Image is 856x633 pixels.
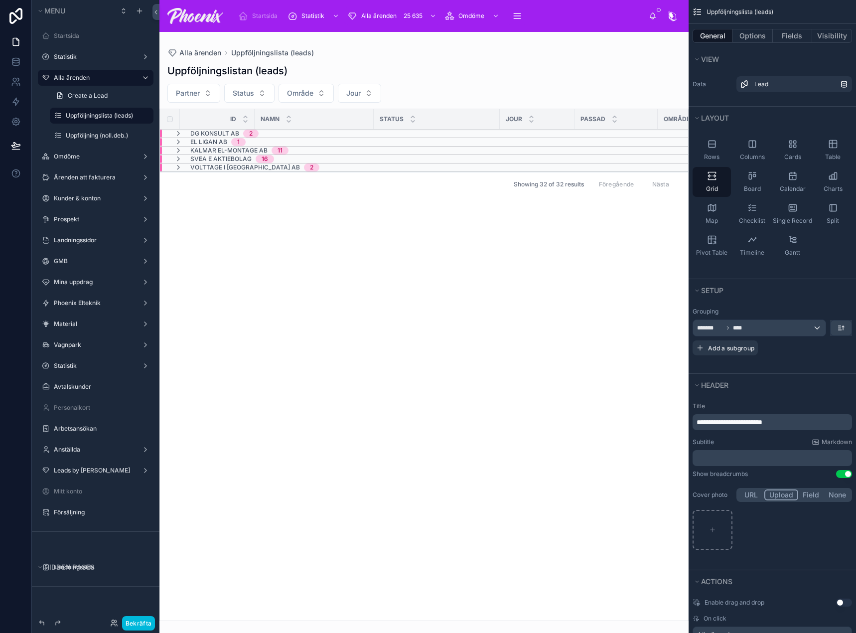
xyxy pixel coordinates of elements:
[54,194,134,202] a: Kunder & konton
[54,467,134,475] a: Leads by [PERSON_NAME]
[825,153,841,161] span: Table
[701,114,729,122] span: Layout
[693,284,846,298] button: Setup
[704,615,726,623] span: On click
[580,115,605,123] span: passad
[773,231,812,261] button: Gantt
[693,438,714,446] label: Subtitle
[733,29,773,43] button: Options
[701,286,723,295] span: Setup
[733,199,771,229] button: Checklist
[54,404,147,412] a: Personalkort
[693,308,718,316] label: Grouping
[285,7,344,25] a: Statistik
[261,115,280,123] span: NAMN
[54,173,134,181] label: Ärenden att fakturera
[780,185,806,193] span: Calendar
[706,217,718,225] span: Map
[701,381,728,389] span: Header
[733,135,771,165] button: Columns
[441,7,504,25] a: Omdöme
[693,470,748,478] div: Show breadcrumbs
[54,53,134,61] label: Statistik
[54,278,134,286] label: Mina uppdrag
[704,153,719,161] span: Rows
[262,155,268,163] div: 16
[54,446,134,454] label: Anställda
[190,147,268,155] span: Kalmar El-Montage AB
[54,32,147,40] label: Startsida
[693,491,732,499] label: Cover photo
[66,132,147,140] label: Uppföljning (noll.deb.)
[54,341,134,349] a: Vagnpark
[773,167,812,197] button: Calendar
[696,249,727,257] span: Pivot Table
[344,7,441,25] a: Alla ärenden25 635
[36,4,114,18] button: Menu
[54,257,134,265] label: GMB
[190,163,300,171] span: Volttage i [GEOGRAPHIC_DATA] AB
[167,8,223,24] img: App logo
[736,76,852,92] a: Lead
[693,450,852,466] div: scrollable content
[784,153,801,161] span: Cards
[54,383,147,391] a: Avtalskunder
[744,185,761,193] span: Board
[190,155,252,163] span: Svea E Aktiebolag
[401,10,426,22] div: 25 635
[693,135,731,165] button: Rows
[54,215,134,223] label: Prospekt
[814,167,852,197] button: Charts
[278,147,283,155] div: 11
[693,80,732,88] label: Data
[701,577,732,586] span: Actions
[707,8,773,16] span: Uppföljningslista (leads)
[506,115,522,123] span: JOUR
[249,130,253,138] div: 2
[738,489,764,500] button: URL
[380,115,404,123] span: Status
[54,563,147,571] label: Landningssida
[514,180,584,188] span: Showing 32 of 32 results
[740,249,764,257] span: Timeline
[301,12,324,20] span: Statistik
[237,138,240,146] div: 1
[785,249,800,257] span: Gantt
[693,340,758,355] button: Add a subgroup
[812,29,852,43] button: Visibility
[701,55,719,63] span: View
[812,438,852,446] a: Markdown
[693,52,846,66] button: View
[54,487,147,495] label: Mitt konto
[310,163,313,171] div: 2
[693,111,846,125] button: Layout
[54,320,134,328] label: Material
[36,560,149,574] button: Hidden pages
[252,12,278,20] span: Startsida
[693,402,852,410] label: Title
[361,12,397,20] span: Alla ärenden
[458,12,484,20] span: Omdöme
[54,299,134,307] a: Phoenix Elteknik
[814,135,852,165] button: Table
[708,344,754,352] span: Add a subgroup
[190,130,239,138] span: DG Konsult AB
[54,508,147,516] label: Försäljning
[798,489,825,500] button: Field
[54,236,134,244] a: Landningssidor
[693,414,852,430] div: scrollable content
[814,199,852,229] button: Split
[773,29,813,43] button: Fields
